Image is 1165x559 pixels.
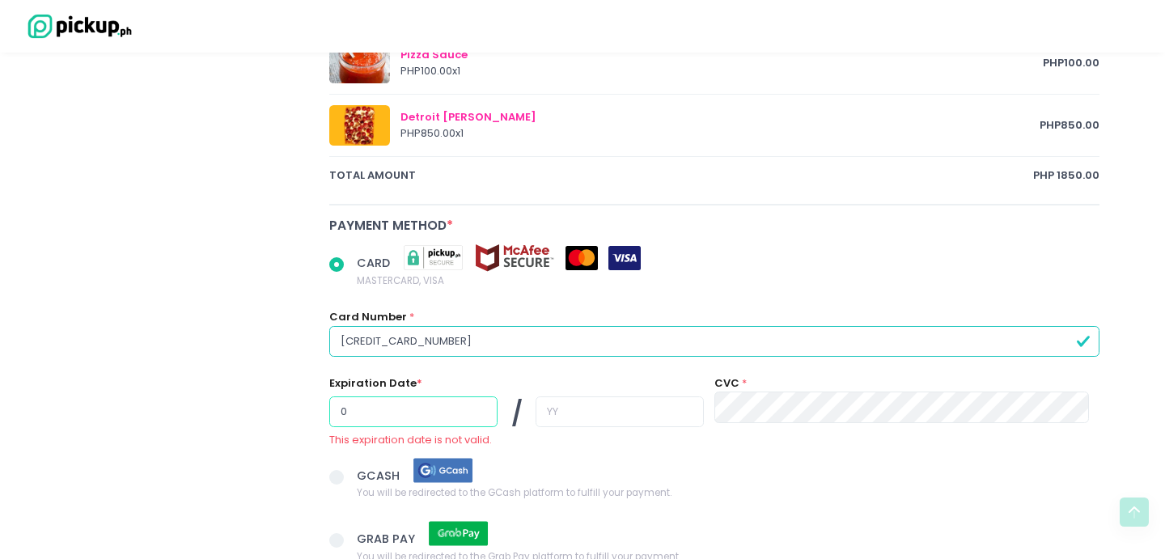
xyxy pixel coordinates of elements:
span: PHP 100.00 [1043,55,1099,71]
img: logo [20,12,133,40]
div: Payment Method [329,216,1099,235]
input: YY [536,396,704,427]
input: MM [329,396,498,427]
label: Card Number [329,309,407,325]
span: PHP 850.00 [1040,117,1099,133]
span: PHP 1850.00 [1033,167,1099,184]
label: CVC [714,375,739,392]
div: Pizza Sauce [400,47,1043,63]
img: mastercard [566,246,598,270]
span: GCASH [357,467,403,483]
img: grab pay [418,519,499,548]
img: gcash [403,456,484,485]
span: / [511,396,523,432]
span: MASTERCARD, VISA [357,272,641,288]
span: You will be redirected to the GCash platform to fulfill your payment. [357,485,671,501]
div: PHP 100.00 x 1 [400,63,1043,79]
img: mcafee-secure [474,244,555,272]
div: Detroit [PERSON_NAME] [400,109,1040,125]
div: This expiration date is not valid. [329,432,704,448]
input: Card Number [329,326,1099,357]
label: Expiration Date [329,375,422,392]
span: GRAB PAY [357,531,418,547]
img: pickupsecure [393,244,474,272]
span: total amount [329,167,1033,184]
span: CARD [357,255,393,271]
div: PHP 850.00 x 1 [400,125,1040,142]
img: visa [608,246,641,270]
